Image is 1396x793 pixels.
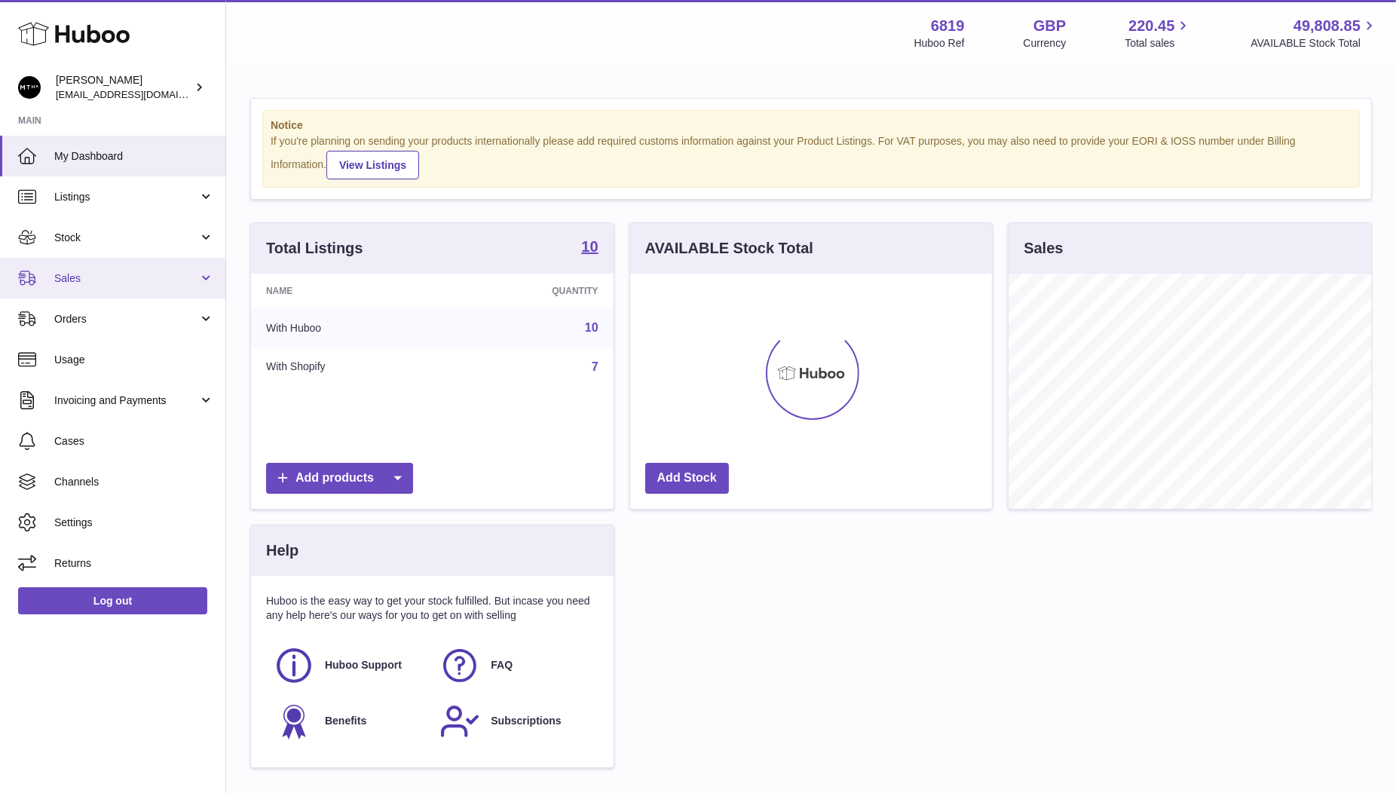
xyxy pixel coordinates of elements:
[271,134,1352,179] div: If you're planning on sending your products internationally please add required customs informati...
[592,360,599,373] a: 7
[54,475,214,489] span: Channels
[56,73,191,102] div: [PERSON_NAME]
[581,239,598,254] strong: 10
[645,463,729,494] a: Add Stock
[645,238,813,259] h3: AVAILABLE Stock Total
[585,321,599,334] a: 10
[266,463,413,494] a: Add products
[325,714,366,728] span: Benefits
[54,149,214,164] span: My Dashboard
[439,645,590,686] a: FAQ
[1251,16,1378,51] a: 49,808.85 AVAILABLE Stock Total
[54,353,214,367] span: Usage
[54,434,214,449] span: Cases
[1125,36,1192,51] span: Total sales
[251,308,446,348] td: With Huboo
[1033,16,1066,36] strong: GBP
[439,701,590,742] a: Subscriptions
[1024,36,1067,51] div: Currency
[18,587,207,614] a: Log out
[274,701,424,742] a: Benefits
[54,271,198,286] span: Sales
[266,594,599,623] p: Huboo is the easy way to get your stock fulfilled. But incase you need any help here's our ways f...
[325,658,402,672] span: Huboo Support
[914,36,965,51] div: Huboo Ref
[274,645,424,686] a: Huboo Support
[54,190,198,204] span: Listings
[266,540,298,561] h3: Help
[446,274,613,308] th: Quantity
[326,151,419,179] a: View Listings
[54,516,214,530] span: Settings
[54,231,198,245] span: Stock
[1128,16,1174,36] span: 220.45
[271,118,1352,133] strong: Notice
[1293,16,1361,36] span: 49,808.85
[491,714,561,728] span: Subscriptions
[18,76,41,99] img: amar@mthk.com
[54,312,198,326] span: Orders
[266,238,363,259] h3: Total Listings
[251,274,446,308] th: Name
[1024,238,1063,259] h3: Sales
[1251,36,1378,51] span: AVAILABLE Stock Total
[491,658,513,672] span: FAQ
[931,16,965,36] strong: 6819
[56,88,222,100] span: [EMAIL_ADDRESS][DOMAIN_NAME]
[251,348,446,387] td: With Shopify
[581,239,598,257] a: 10
[54,393,198,408] span: Invoicing and Payments
[54,556,214,571] span: Returns
[1125,16,1192,51] a: 220.45 Total sales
